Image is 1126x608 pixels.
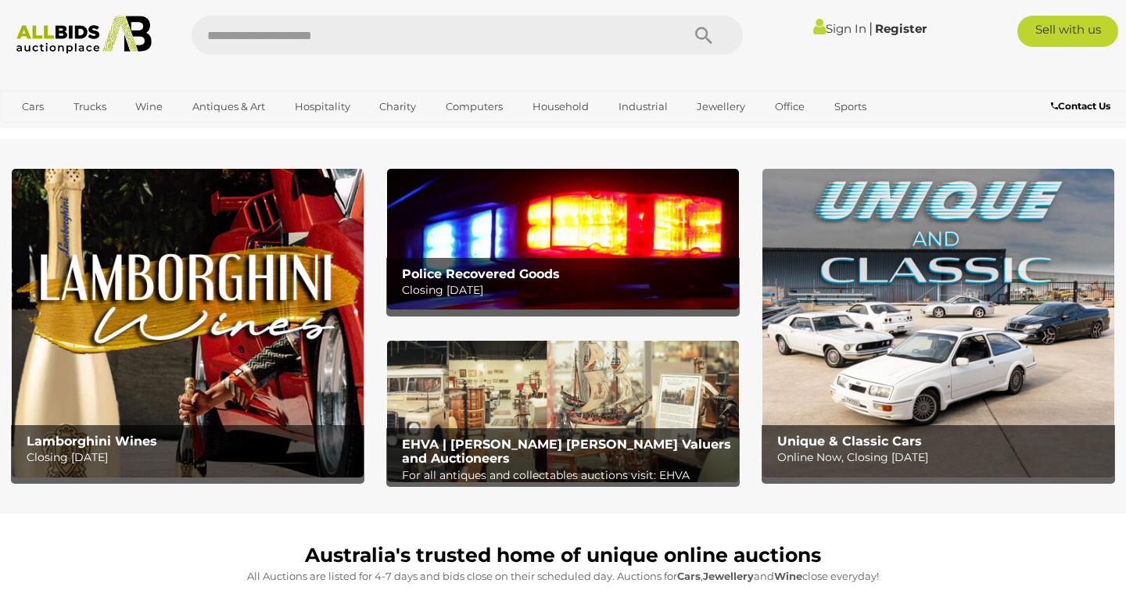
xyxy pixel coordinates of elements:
[677,570,701,582] strong: Cars
[762,169,1114,477] img: Unique & Classic Cars
[285,94,360,120] a: Hospitality
[125,94,173,120] a: Wine
[12,169,364,477] img: Lamborghini Wines
[387,169,739,309] img: Police Recovered Goods
[875,21,927,36] a: Register
[12,169,364,477] a: Lamborghini Wines Lamborghini Wines Closing [DATE]
[522,94,599,120] a: Household
[869,20,873,37] span: |
[387,341,739,481] img: EHVA | Evans Hastings Valuers and Auctioneers
[608,94,678,120] a: Industrial
[402,266,560,281] b: Police Recovered Goods
[402,466,731,485] p: For all antiques and collectables auctions visit: EHVA
[369,94,426,120] a: Charity
[824,94,877,120] a: Sports
[402,281,731,300] p: Closing [DATE]
[1017,16,1118,47] a: Sell with us
[27,434,157,449] b: Lamborghini Wines
[813,21,866,36] a: Sign In
[1051,100,1110,112] b: Contact Us
[9,16,160,54] img: Allbids.com.au
[703,570,754,582] strong: Jewellery
[387,341,739,481] a: EHVA | Evans Hastings Valuers and Auctioneers EHVA | [PERSON_NAME] [PERSON_NAME] Valuers and Auct...
[687,94,755,120] a: Jewellery
[1051,98,1114,115] a: Contact Us
[20,567,1106,585] p: All Auctions are listed for 4-7 days and bids close on their scheduled day. Auctions for , and cl...
[436,94,513,120] a: Computers
[27,448,356,467] p: Closing [DATE]
[777,448,1106,467] p: Online Now, Closing [DATE]
[12,94,54,120] a: Cars
[182,94,275,120] a: Antiques & Art
[665,16,743,55] button: Search
[777,434,922,449] b: Unique & Classic Cars
[387,169,739,309] a: Police Recovered Goods Police Recovered Goods Closing [DATE]
[20,545,1106,567] h1: Australia's trusted home of unique online auctions
[12,120,143,145] a: [GEOGRAPHIC_DATA]
[762,169,1114,477] a: Unique & Classic Cars Unique & Classic Cars Online Now, Closing [DATE]
[765,94,815,120] a: Office
[402,437,731,466] b: EHVA | [PERSON_NAME] [PERSON_NAME] Valuers and Auctioneers
[774,570,802,582] strong: Wine
[63,94,117,120] a: Trucks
